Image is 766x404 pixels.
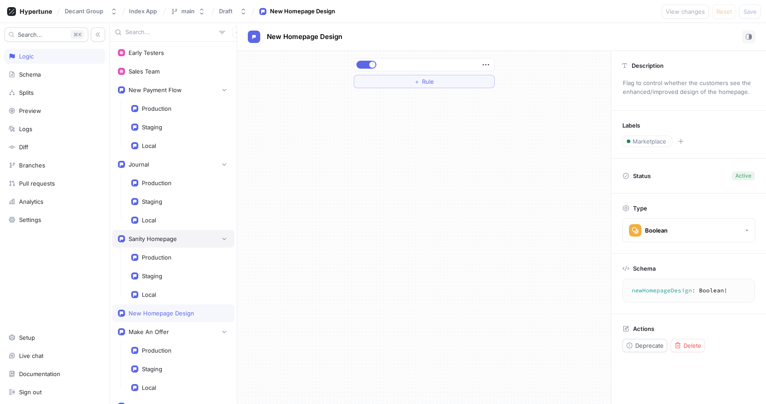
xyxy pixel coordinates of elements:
[633,325,654,332] p: Actions
[735,172,751,180] div: Active
[270,7,335,16] div: New Homepage Design
[142,124,162,131] div: Staging
[142,272,162,280] div: Staging
[129,8,157,14] span: Index App
[619,76,758,99] p: Flag to control whether the customers see the enhanced/improved design of the homepage.
[142,217,156,224] div: Local
[671,339,705,352] button: Delete
[142,347,172,354] div: Production
[142,384,156,391] div: Local
[142,105,172,112] div: Production
[129,310,194,317] div: New Homepage Design
[19,125,32,132] div: Logs
[215,4,250,19] button: Draft
[167,4,209,19] button: main
[19,180,55,187] div: Pull requests
[181,8,195,15] div: main
[19,89,34,96] div: Splits
[19,107,41,114] div: Preview
[19,388,42,396] div: Sign out
[129,68,160,75] div: Sales Team
[19,162,45,169] div: Branches
[129,235,177,242] div: Sanity Homepage
[633,139,666,144] span: Marketplace
[712,4,736,19] button: Reset
[662,4,709,19] button: View changes
[129,86,182,93] div: New Payment Flow
[716,9,732,14] span: Reset
[267,33,342,40] span: New Homepage Design
[142,291,156,298] div: Local
[354,75,495,88] button: ＋Rule
[4,366,105,381] a: Documentation
[70,30,84,39] div: K
[414,79,420,84] span: ＋
[622,339,667,352] button: Deprecate
[633,205,647,212] p: Type
[142,179,172,186] div: Production
[129,49,164,56] div: Early Testers
[19,53,34,60] div: Logic
[19,370,60,377] div: Documentation
[219,8,233,15] div: Draft
[422,79,434,84] span: Rule
[129,161,149,168] div: Journal
[684,343,701,348] span: Delete
[65,8,103,15] div: Decant Group
[129,328,169,335] div: Make An Offer
[19,352,43,359] div: Live chat
[633,265,656,272] p: Schema
[142,254,172,261] div: Production
[626,283,751,299] textarea: newHomepageDesign: Boolean!
[18,32,42,37] span: Search...
[739,4,761,19] button: Save
[635,343,664,348] span: Deprecate
[61,4,121,19] button: Decant Group
[622,218,755,242] button: Boolean
[622,122,640,129] p: Labels
[19,216,41,223] div: Settings
[142,198,162,205] div: Staging
[633,170,651,182] p: Status
[622,136,672,147] button: Marketplace
[666,9,705,14] span: View changes
[19,334,35,341] div: Setup
[645,227,668,234] div: Boolean
[142,365,162,373] div: Staging
[4,27,88,42] button: Search...K
[19,198,43,205] div: Analytics
[743,9,757,14] span: Save
[125,28,215,37] input: Search...
[19,144,28,151] div: Diff
[19,71,41,78] div: Schema
[142,142,156,149] div: Local
[632,62,664,69] p: Description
